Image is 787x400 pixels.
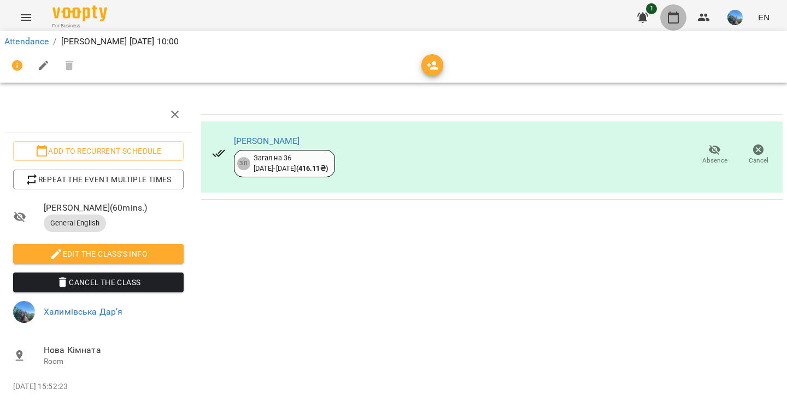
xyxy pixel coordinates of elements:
img: a7d4f18d439b15bc62280586adbb99de.jpg [727,10,743,25]
span: General English [44,218,106,228]
button: Menu [13,4,39,31]
a: [PERSON_NAME] [234,136,300,146]
p: [PERSON_NAME] [DATE] 10:00 [61,35,179,48]
div: Загал на 36 [DATE] - [DATE] [254,153,328,173]
button: Cancel the class [13,273,184,292]
span: EN [758,11,770,23]
span: Cancel the class [22,276,175,289]
span: For Business [52,22,107,30]
button: Add to recurrent schedule [13,141,184,161]
span: Repeat the event multiple times [22,173,175,186]
p: Room [44,356,184,367]
div: 30 [237,157,250,170]
a: Attendance [4,36,49,47]
img: a7d4f18d439b15bc62280586adbb99de.jpg [13,301,35,323]
button: Cancel [737,140,780,170]
span: Edit the class's Info [22,247,175,260]
b: ( 416.11 ₴ ) [296,164,328,172]
nav: breadcrumb [4,35,783,48]
p: [DATE] 15:52:23 [13,381,184,392]
li: / [53,35,56,48]
button: EN [754,7,774,27]
button: Edit the class's Info [13,244,184,264]
span: 1 [646,3,657,14]
span: Add to recurrent schedule [22,144,175,158]
span: Cancel [749,156,768,165]
a: Халимівська Дарʼя [44,306,123,317]
button: Repeat the event multiple times [13,170,184,189]
button: Absence [693,140,737,170]
span: Нова Кімната [44,344,184,357]
span: [PERSON_NAME] ( 60 mins. ) [44,201,184,215]
img: Voopty Logo [52,5,107,21]
span: Absence [702,156,727,165]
